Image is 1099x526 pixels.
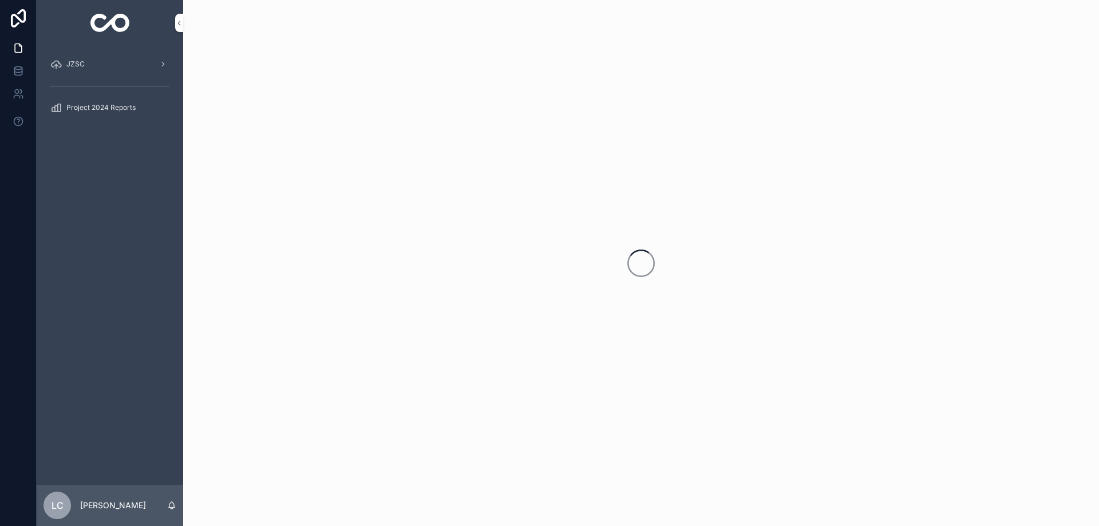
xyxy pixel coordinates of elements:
span: LC [52,499,64,512]
div: scrollable content [37,46,183,133]
span: JZSC [66,60,85,69]
img: App logo [90,14,130,32]
a: Project 2024 Reports [44,97,176,118]
a: JZSC [44,54,176,74]
p: [PERSON_NAME] [80,500,146,511]
span: Project 2024 Reports [66,103,136,112]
